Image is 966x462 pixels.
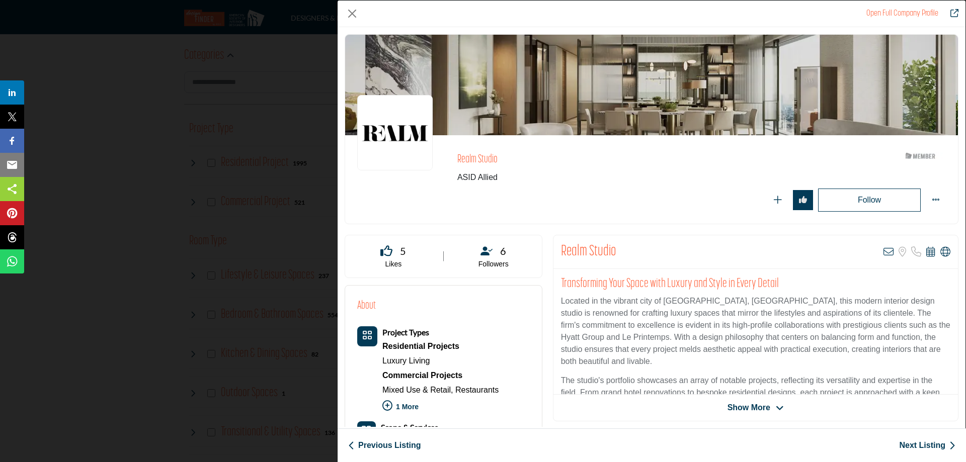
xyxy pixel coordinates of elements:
h2: Realm Studio [457,153,734,166]
p: Located in the vibrant city of [GEOGRAPHIC_DATA], [GEOGRAPHIC_DATA], this modern interior design ... [561,295,950,367]
img: ASID Members [898,150,943,162]
p: The studio's portfolio showcases an array of notable projects, reflecting its versatility and exp... [561,375,950,447]
button: More Options [926,190,946,210]
a: Redirect to realm-studio [866,10,938,18]
span: ASID Allied [457,171,779,183]
button: Close [345,6,360,21]
p: Likes [358,259,429,269]
img: realm-studio logo [357,95,433,170]
a: Mixed Use & Retail, [382,386,453,394]
a: Scope & Services [381,423,438,432]
span: Show More [728,402,770,414]
a: Residential Projects [382,339,499,354]
button: Redirect to login page [768,190,788,210]
div: Types of projects range from simple residential renovations to highly complex commercial initiati... [382,339,499,354]
b: Scope & Services [381,422,438,432]
a: Luxury Living [382,356,430,365]
div: Involve the design, construction, or renovation of spaces used for business purposes such as offi... [382,368,499,383]
p: 1 More [382,397,499,419]
a: Redirect to realm-studio [943,8,958,20]
p: Followers [458,259,529,269]
button: Redirect to login [818,189,921,212]
button: Redirect to login page [793,190,813,210]
a: Previous Listing [348,439,421,451]
h2: About [357,298,376,314]
button: Category Icon [357,421,376,441]
span: 5 [400,243,406,258]
b: Project Types [382,327,429,337]
a: Restaurants [455,386,499,394]
a: Project Types [382,328,429,337]
h2: Transforming Your Space with Luxury and Style in Every Detail [561,276,950,292]
a: Commercial Projects [382,368,499,383]
h2: Realm Studio [561,243,616,261]
button: Category Icon [357,326,377,346]
a: Next Listing [899,439,955,451]
span: 6 [500,243,506,258]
